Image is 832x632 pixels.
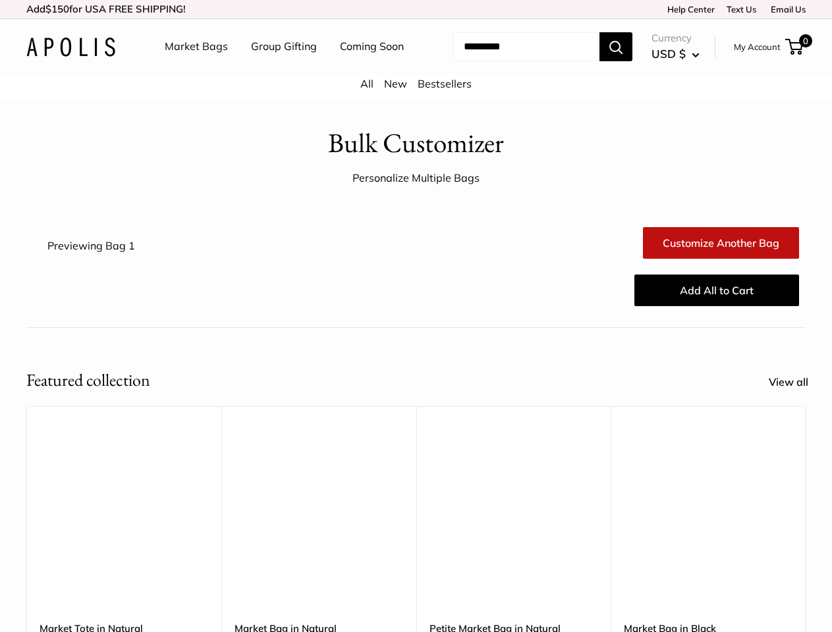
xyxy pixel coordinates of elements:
a: Group Gifting [251,37,317,57]
a: description_Make it yours with custom printed text.description_The Original Market bag in its 4 n... [40,439,208,608]
a: Petite Market Bag in Naturaldescription_Effortless style that elevates every moment [430,439,598,608]
span: Previewing Bag 1 [47,239,135,252]
a: Market Bag in NaturalMarket Bag in Natural [235,439,403,608]
a: New [384,77,407,90]
a: Email Us [766,4,806,14]
a: Customize Another Bag [643,227,799,259]
a: My Account [734,39,781,55]
div: Personalize Multiple Bags [352,169,480,188]
button: Add All to Cart [634,275,799,306]
span: USD $ [652,47,686,61]
a: Text Us [727,4,756,14]
a: All [360,77,374,90]
span: 0 [799,34,812,47]
a: Bestsellers [418,77,472,90]
img: Apolis [26,38,115,57]
button: USD $ [652,43,700,65]
a: View all [769,373,823,392]
a: Market Bags [165,37,228,57]
a: Coming Soon [340,37,404,57]
h2: Featured collection [26,367,150,393]
span: Currency [652,29,700,47]
button: Search [599,32,632,61]
a: Help Center [663,4,715,14]
span: $150 [45,3,69,15]
a: Market Bag in BlackMarket Bag in Black [624,439,792,608]
h1: Bulk Customizer [328,124,504,163]
input: Search... [453,32,599,61]
a: 0 [787,39,803,55]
